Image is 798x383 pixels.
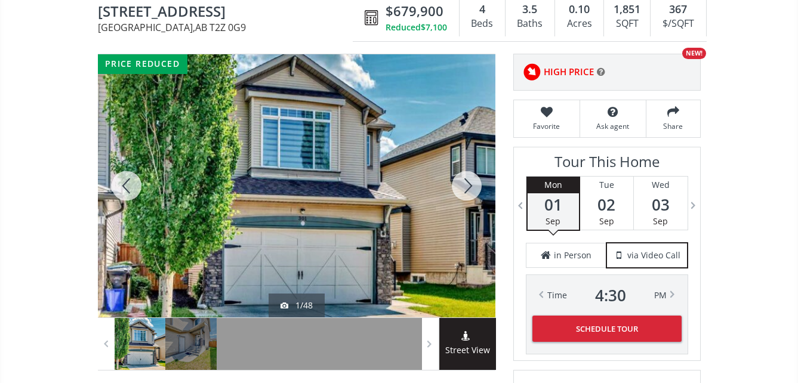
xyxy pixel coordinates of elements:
div: 4 [466,2,499,17]
span: Share [652,121,694,131]
span: 1,851 [614,2,640,17]
div: Acres [561,15,597,33]
div: $/SQFT [657,15,700,33]
span: 02 [580,196,633,213]
div: NEW! [682,48,706,59]
div: 301 Brightonstone Green SE Calgary, AB T2Z 0G9 - Photo 1 of 48 [98,54,495,317]
span: Favorite [520,121,574,131]
div: Baths [512,15,549,33]
span: Ask agent [586,121,640,131]
span: $7,100 [421,21,447,33]
span: [GEOGRAPHIC_DATA] , AB T2Z 0G9 [98,23,359,32]
span: via Video Call [627,249,680,261]
div: price reduced [98,54,187,74]
span: Street View [439,344,496,357]
span: $679,900 [386,2,443,20]
span: 4 : 30 [595,287,626,304]
span: 03 [634,196,688,213]
div: Wed [634,177,688,193]
span: Sep [599,215,614,227]
div: Mon [528,177,579,193]
div: Tue [580,177,633,193]
div: 3.5 [512,2,549,17]
div: 0.10 [561,2,597,17]
button: Schedule Tour [532,316,682,342]
span: Sep [546,215,560,227]
span: in Person [554,249,591,261]
div: Reduced [386,21,447,33]
span: Sep [653,215,668,227]
h3: Tour This Home [526,153,688,176]
span: HIGH PRICE [544,66,594,78]
span: 301 Brightonstone Green SE [98,4,359,22]
div: Time PM [547,287,667,304]
div: 367 [657,2,700,17]
div: SQFT [610,15,644,33]
div: 1/48 [281,299,313,311]
img: rating icon [520,60,544,84]
span: 01 [528,196,579,213]
div: Beds [466,15,499,33]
